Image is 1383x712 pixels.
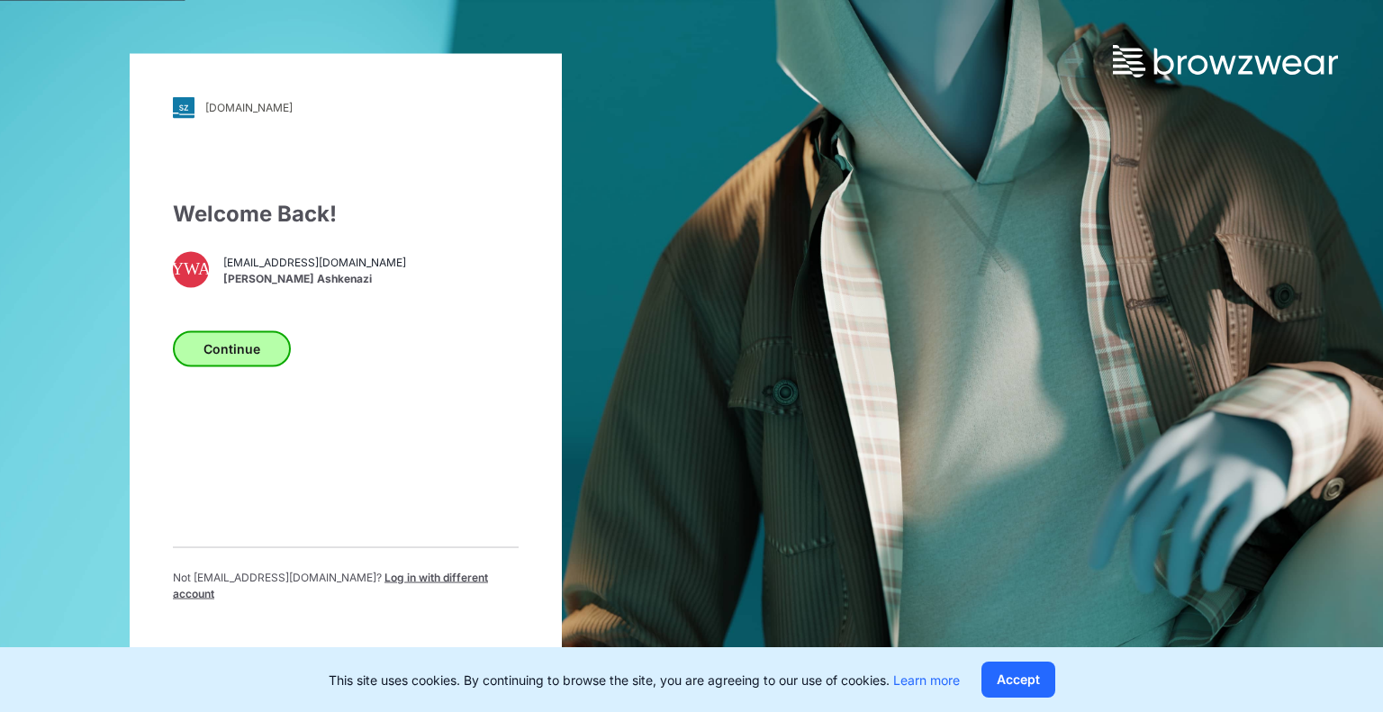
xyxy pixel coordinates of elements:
img: browzwear-logo.73288ffb.svg [1113,45,1338,77]
span: [EMAIL_ADDRESS][DOMAIN_NAME] [223,255,406,271]
div: [DOMAIN_NAME] [205,101,293,114]
a: [DOMAIN_NAME] [173,96,519,118]
div: Welcome Back! [173,197,519,230]
a: Learn more [893,672,960,688]
button: Accept [981,662,1055,698]
p: Not [EMAIL_ADDRESS][DOMAIN_NAME] ? [173,569,519,601]
div: YWA [173,251,209,287]
img: svg+xml;base64,PHN2ZyB3aWR0aD0iMjgiIGhlaWdodD0iMjgiIHZpZXdCb3g9IjAgMCAyOCAyOCIgZmlsbD0ibm9uZSIgeG... [173,96,194,118]
p: This site uses cookies. By continuing to browse the site, you are agreeing to our use of cookies. [329,671,960,689]
button: Continue [173,330,291,366]
span: [PERSON_NAME] Ashkenazi [223,271,406,287]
